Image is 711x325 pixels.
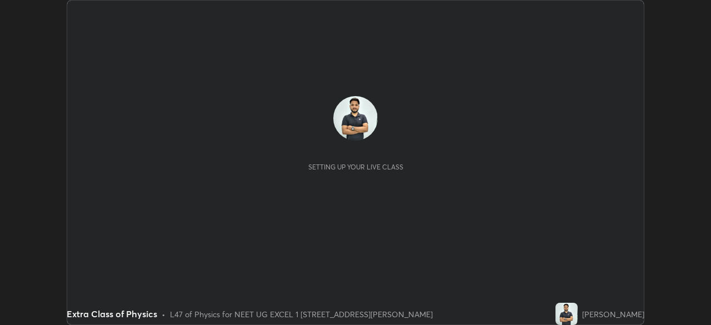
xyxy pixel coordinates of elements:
[67,307,157,321] div: Extra Class of Physics
[308,163,403,171] div: Setting up your live class
[162,308,166,320] div: •
[170,308,433,320] div: L47 of Physics for NEET UG EXCEL 1 [STREET_ADDRESS][PERSON_NAME]
[555,303,578,325] img: aad7c88180934166bc05e7b1c96e33c5.jpg
[333,96,378,141] img: aad7c88180934166bc05e7b1c96e33c5.jpg
[582,308,644,320] div: [PERSON_NAME]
